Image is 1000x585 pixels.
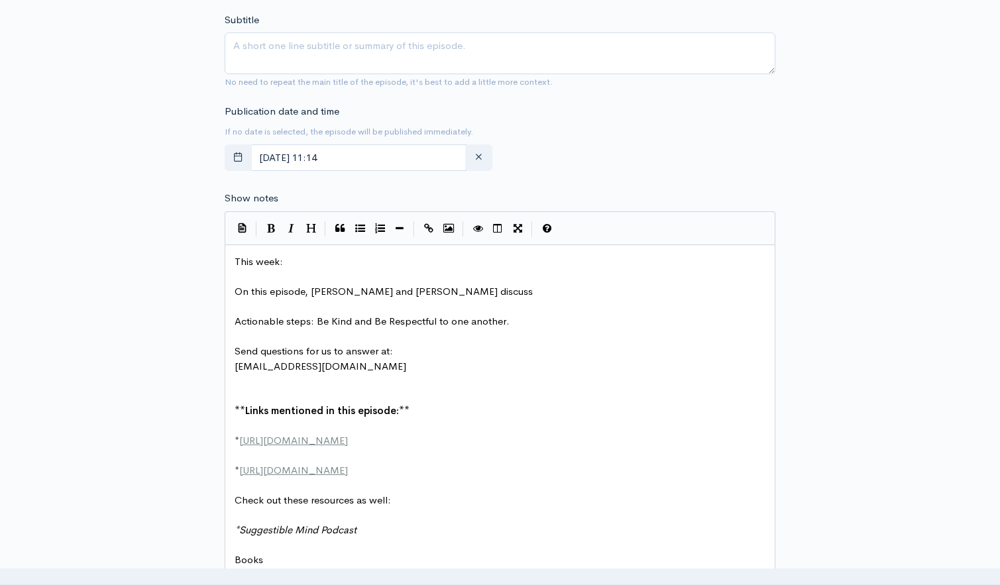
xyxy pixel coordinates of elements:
[414,221,415,237] i: |
[281,219,301,239] button: Italic
[439,219,459,239] button: Insert Image
[235,345,393,357] span: Send questions for us to answer at:
[419,219,439,239] button: Create Link
[261,219,281,239] button: Bold
[235,494,391,506] span: Check out these resources as well:
[225,144,252,172] button: toggle
[330,219,350,239] button: Quote
[225,104,339,119] label: Publication date and time
[225,13,259,28] label: Subtitle
[531,221,533,237] i: |
[235,255,283,268] span: This week:
[325,221,326,237] i: |
[235,285,533,297] span: On this episode, [PERSON_NAME] and [PERSON_NAME] discuss
[256,221,257,237] i: |
[239,523,357,536] span: Suggestible Mind Podcast
[235,360,406,372] span: [EMAIL_ADDRESS][DOMAIN_NAME]
[390,219,410,239] button: Insert Horizontal Line
[370,219,390,239] button: Numbered List
[463,221,464,237] i: |
[225,191,278,206] label: Show notes
[245,404,399,417] span: Links mentioned in this episode:
[235,553,263,566] span: Books
[488,219,508,239] button: Toggle Side by Side
[225,76,553,87] small: No need to repeat the main title of the episode, it's best to add a little more context.
[508,219,528,239] button: Toggle Fullscreen
[301,219,321,239] button: Heading
[350,219,370,239] button: Generic List
[468,219,488,239] button: Toggle Preview
[239,434,348,447] span: [URL][DOMAIN_NAME]
[465,144,492,172] button: clear
[537,219,557,239] button: Markdown Guide
[235,315,510,327] span: Actionable steps: Be Kind and Be Respectful to one another.
[225,126,473,137] small: If no date is selected, the episode will be published immediately.
[232,218,252,238] button: Insert Show Notes Template
[239,464,348,476] span: [URL][DOMAIN_NAME]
